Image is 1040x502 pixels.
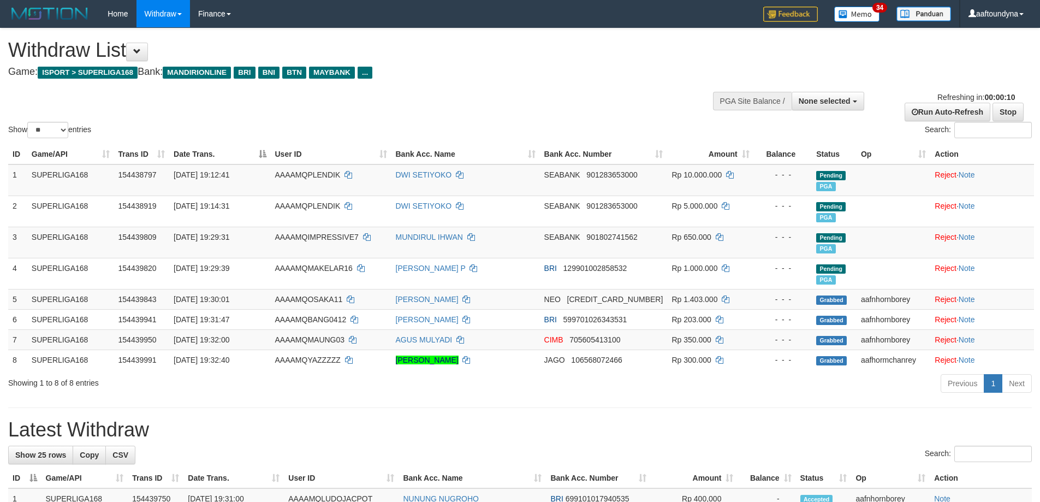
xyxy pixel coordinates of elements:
[758,263,808,274] div: - - -
[8,373,425,388] div: Showing 1 to 8 of 8 entries
[935,202,956,210] a: Reject
[27,350,114,370] td: SUPERLIGA168
[857,144,930,164] th: Op: activate to sort column ascending
[651,468,738,488] th: Amount: activate to sort column ascending
[174,335,229,344] span: [DATE] 19:32:00
[959,356,975,364] a: Note
[816,356,847,365] span: Grabbed
[816,336,847,345] span: Grabbed
[816,233,846,243] span: Pending
[275,295,343,304] span: AAAAMQOSAKA11
[8,122,91,138] label: Show entries
[954,446,1032,462] input: Search:
[8,289,27,309] td: 5
[935,295,956,304] a: Reject
[73,446,106,464] a: Copy
[118,264,157,273] span: 154439820
[930,309,1034,329] td: ·
[118,233,157,241] span: 154439809
[792,92,864,110] button: None selected
[959,295,975,304] a: Note
[671,202,717,210] span: Rp 5.000.000
[114,144,169,164] th: Trans ID: activate to sort column ascending
[671,264,717,273] span: Rp 1.000.000
[284,468,399,488] th: User ID: activate to sort column ascending
[27,309,114,329] td: SUPERLIGA168
[816,296,847,305] span: Grabbed
[930,289,1034,309] td: ·
[959,335,975,344] a: Note
[930,144,1034,164] th: Action
[758,314,808,325] div: - - -
[738,468,795,488] th: Balance: activate to sort column ascending
[275,202,341,210] span: AAAAMQPLENDIK
[396,264,466,273] a: [PERSON_NAME] P
[174,264,229,273] span: [DATE] 19:29:39
[8,5,91,22] img: MOTION_logo.png
[857,329,930,350] td: aafnhornborey
[105,446,135,464] a: CSV
[563,264,627,273] span: Copy 129901002858532 to clipboard
[8,227,27,258] td: 3
[930,329,1034,350] td: ·
[959,202,975,210] a: Note
[8,419,1032,441] h1: Latest Withdraw
[925,122,1032,138] label: Search:
[834,7,880,22] img: Button%20Memo.svg
[930,164,1034,196] td: ·
[358,67,372,79] span: ...
[258,67,280,79] span: BNI
[234,67,255,79] span: BRI
[275,264,353,273] span: AAAAMQMAKELAR16
[671,315,711,324] span: Rp 203.000
[930,227,1034,258] td: ·
[796,468,852,488] th: Status: activate to sort column ascending
[275,170,341,179] span: AAAAMQPLENDIK
[935,170,956,179] a: Reject
[27,144,114,164] th: Game/API: activate to sort column ascending
[754,144,812,164] th: Balance
[816,244,835,253] span: Marked by aafsengchandara
[275,233,359,241] span: AAAAMQIMPRESSIVE7
[8,39,682,61] h1: Withdraw List
[41,468,128,488] th: Game/API: activate to sort column ascending
[396,315,459,324] a: [PERSON_NAME]
[930,350,1034,370] td: ·
[396,335,453,344] a: AGUS MULYADI
[112,451,128,459] span: CSV
[567,295,663,304] span: Copy 5859459297291683 to clipboard
[937,93,1015,102] span: Refreshing in:
[271,144,391,164] th: User ID: activate to sort column ascending
[816,182,835,191] span: Marked by aafsengchandara
[80,451,99,459] span: Copy
[399,468,546,488] th: Bank Acc. Name: activate to sort column ascending
[758,169,808,180] div: - - -
[544,202,580,210] span: SEABANK
[857,309,930,329] td: aafnhornborey
[391,144,540,164] th: Bank Acc. Name: activate to sort column ascending
[275,356,341,364] span: AAAAMQYAZZZZZ
[959,170,975,179] a: Note
[27,258,114,289] td: SUPERLIGA168
[8,446,73,464] a: Show 25 rows
[935,315,956,324] a: Reject
[27,164,114,196] td: SUPERLIGA168
[118,170,157,179] span: 154438797
[282,67,306,79] span: BTN
[27,122,68,138] select: Showentries
[396,170,452,179] a: DWI SETIYOKO
[671,170,722,179] span: Rp 10.000.000
[930,258,1034,289] td: ·
[27,196,114,227] td: SUPERLIGA168
[1002,374,1032,393] a: Next
[671,295,717,304] span: Rp 1.403.000
[174,202,229,210] span: [DATE] 19:14:31
[857,350,930,370] td: aafhormchanrey
[15,451,66,459] span: Show 25 rows
[959,233,975,241] a: Note
[396,233,463,241] a: MUNDIRUL IHWAN
[174,315,229,324] span: [DATE] 19:31:47
[396,356,459,364] a: [PERSON_NAME]
[183,468,284,488] th: Date Trans.: activate to sort column ascending
[174,295,229,304] span: [DATE] 19:30:01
